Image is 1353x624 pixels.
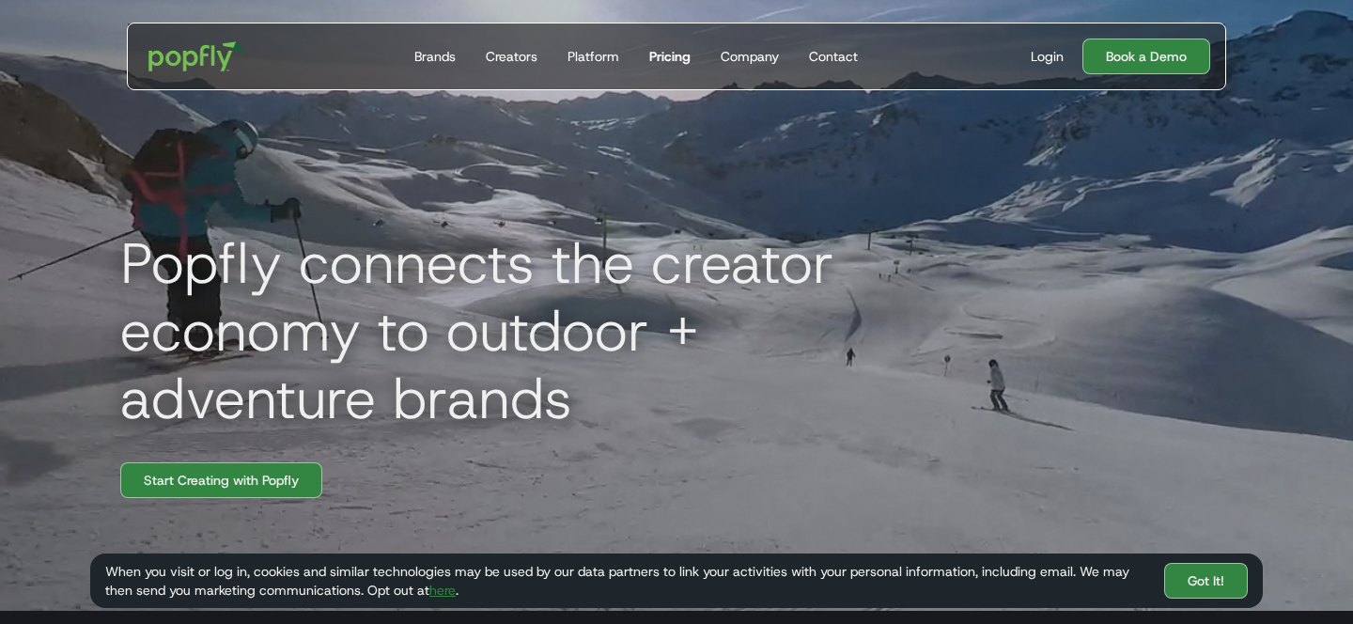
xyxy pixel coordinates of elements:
a: Brands [407,23,463,89]
div: When you visit or log in, cookies and similar technologies may be used by our data partners to li... [105,562,1149,600]
a: Login [1023,47,1071,66]
h1: Popfly connects the creator economy to outdoor + adventure brands [105,229,951,432]
a: Book a Demo [1082,39,1210,74]
a: Company [713,23,786,89]
a: Platform [560,23,627,89]
div: Creators [486,47,537,66]
div: Platform [568,47,619,66]
div: Company [721,47,779,66]
div: Login [1031,47,1064,66]
a: Start Creating with Popfly [120,462,322,498]
a: Contact [801,23,865,89]
a: home [135,28,257,85]
a: Pricing [642,23,698,89]
div: Pricing [649,47,691,66]
div: Brands [414,47,456,66]
div: Contact [809,47,858,66]
a: Creators [478,23,545,89]
a: here [429,582,456,599]
a: Got It! [1164,563,1248,599]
